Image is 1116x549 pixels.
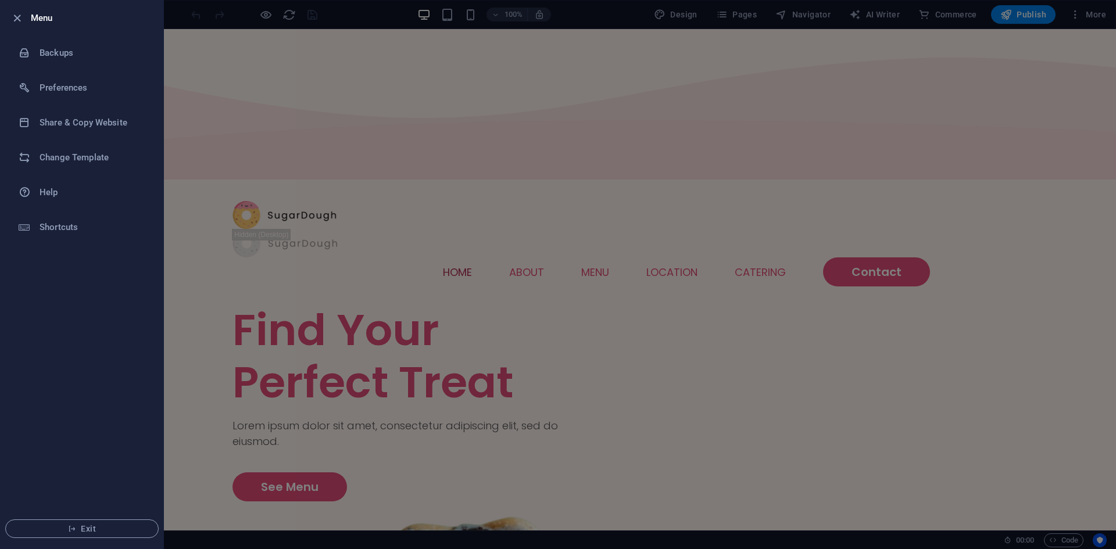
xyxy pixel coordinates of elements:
h6: Change Template [40,150,147,164]
h6: Shortcuts [40,220,147,234]
h6: Menu [31,11,154,25]
h6: Preferences [40,81,147,95]
h6: Help [40,185,147,199]
span: Exit [15,524,149,533]
h6: Backups [40,46,147,60]
button: Exit [5,519,159,538]
a: Help [1,175,163,210]
h6: Share & Copy Website [40,116,147,130]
